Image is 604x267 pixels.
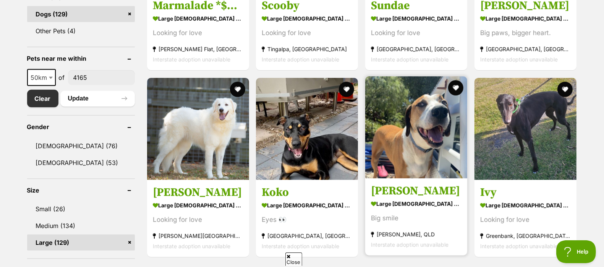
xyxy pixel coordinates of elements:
[448,80,463,95] button: favourite
[474,180,576,257] a: Ivy large [DEMOGRAPHIC_DATA] Dog Looking for love Greenbank, [GEOGRAPHIC_DATA] Interstate adoptio...
[27,201,135,217] a: Small (26)
[480,231,571,241] strong: Greenbank, [GEOGRAPHIC_DATA]
[480,57,558,63] span: Interstate adoption unavailable
[371,13,462,24] strong: large [DEMOGRAPHIC_DATA] Dog
[262,215,352,225] div: Eyes 👀
[153,28,243,39] div: Looking for love
[480,215,571,225] div: Looking for love
[27,23,135,39] a: Other Pets (4)
[153,243,230,249] span: Interstate adoption unavailable
[28,72,55,83] span: 50km
[371,28,462,39] div: Looking for love
[339,82,354,97] button: favourite
[27,123,135,130] header: Gender
[153,57,230,63] span: Interstate adoption unavailable
[256,78,358,180] img: Koko - Dobermann x Australian Kelpie Dog
[27,218,135,234] a: Medium (134)
[68,70,135,85] input: postcode
[285,252,302,266] span: Close
[27,235,135,251] a: Large (129)
[262,231,352,241] strong: [GEOGRAPHIC_DATA], [GEOGRAPHIC_DATA]
[371,184,462,198] h3: [PERSON_NAME]
[262,28,352,39] div: Looking for love
[147,78,249,180] img: Heidi - Maremma Sheepdog
[262,243,339,249] span: Interstate adoption unavailable
[557,82,573,97] button: favourite
[480,200,571,211] strong: large [DEMOGRAPHIC_DATA] Dog
[480,44,571,55] strong: [GEOGRAPHIC_DATA], [GEOGRAPHIC_DATA]
[371,229,462,239] strong: [PERSON_NAME], QLD
[153,185,243,200] h3: [PERSON_NAME]
[59,73,65,82] span: of
[27,155,135,171] a: [DEMOGRAPHIC_DATA] (53)
[27,69,56,86] span: 50km
[153,215,243,225] div: Looking for love
[480,185,571,200] h3: Ivy
[27,90,58,107] a: Clear
[262,44,352,55] strong: Tingalpa, [GEOGRAPHIC_DATA]
[480,243,558,249] span: Interstate adoption unavailable
[27,187,135,194] header: Size
[147,180,249,257] a: [PERSON_NAME] large [DEMOGRAPHIC_DATA] Dog Looking for love [PERSON_NAME][GEOGRAPHIC_DATA], [GEOG...
[262,185,352,200] h3: Koko
[480,28,571,39] div: Big paws, bigger heart.
[371,213,462,223] div: Big smile
[27,138,135,154] a: [DEMOGRAPHIC_DATA] (76)
[371,44,462,55] strong: [GEOGRAPHIC_DATA], [GEOGRAPHIC_DATA]
[153,231,243,241] strong: [PERSON_NAME][GEOGRAPHIC_DATA], [GEOGRAPHIC_DATA]
[27,6,135,22] a: Dogs (129)
[480,13,571,24] strong: large [DEMOGRAPHIC_DATA] Dog
[371,57,449,63] span: Interstate adoption unavailable
[262,13,352,24] strong: large [DEMOGRAPHIC_DATA] Dog
[153,13,243,24] strong: large [DEMOGRAPHIC_DATA] Dog
[60,91,135,106] button: Update
[256,180,358,257] a: Koko large [DEMOGRAPHIC_DATA] Dog Eyes 👀 [GEOGRAPHIC_DATA], [GEOGRAPHIC_DATA] Interstate adoption...
[262,200,352,211] strong: large [DEMOGRAPHIC_DATA] Dog
[365,76,467,178] img: Toby - Border Collie Dog
[371,241,449,248] span: Interstate adoption unavailable
[230,82,245,97] button: favourite
[27,55,135,62] header: Pets near me within
[474,78,576,180] img: Ivy - Greyhound Dog
[371,198,462,209] strong: large [DEMOGRAPHIC_DATA] Dog
[365,178,467,256] a: [PERSON_NAME] large [DEMOGRAPHIC_DATA] Dog Big smile [PERSON_NAME], QLD Interstate adoption unava...
[153,44,243,55] strong: [PERSON_NAME] Flat, [GEOGRAPHIC_DATA]
[556,240,596,263] iframe: Help Scout Beacon - Open
[153,200,243,211] strong: large [DEMOGRAPHIC_DATA] Dog
[262,57,339,63] span: Interstate adoption unavailable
